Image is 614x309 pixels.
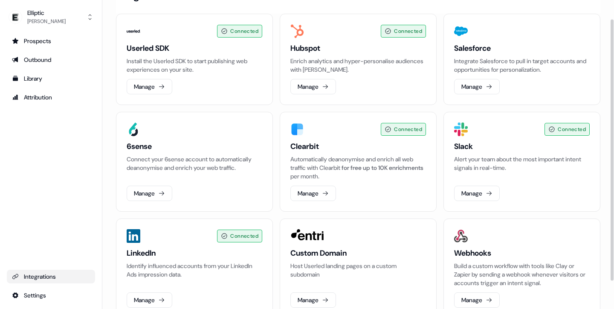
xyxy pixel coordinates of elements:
h3: Clearbit [290,141,426,152]
span: Connected [230,27,258,35]
h3: Webhooks [454,248,590,258]
button: Manage [290,79,336,94]
button: Manage [290,186,336,201]
button: Manage [127,186,172,201]
h3: Custom Domain [290,248,426,258]
a: Go to integrations [7,270,95,283]
p: Integrate Salesforce to pull in target accounts and opportunities for personalization. [454,57,590,74]
div: Outbound [12,55,90,64]
p: Build a custom workflow with tools like Clay or Zapier by sending a webhook whenever visitors or ... [454,262,590,287]
div: Elliptic [27,9,66,17]
p: Enrich analytics and hyper-personalise audiences with [PERSON_NAME]. [290,57,426,74]
div: Library [12,74,90,83]
span: Connected [558,125,586,134]
h3: Slack [454,141,590,152]
span: for free up to 10K enrichments [342,164,423,172]
button: Manage [127,79,172,94]
a: Go to templates [7,72,95,85]
h3: Userled SDK [127,43,262,53]
div: [PERSON_NAME] [27,17,66,26]
button: Manage [454,186,500,201]
div: Attribution [12,93,90,102]
a: Go to prospects [7,34,95,48]
div: Integrations [12,272,90,281]
h3: Hubspot [290,43,426,53]
div: Prospects [12,37,90,45]
p: Alert your team about the most important intent signals in real-time. [454,155,590,172]
h3: LinkedIn [127,248,262,258]
p: Host Userled landing pages on a custom subdomain [290,262,426,279]
p: Install the Userled SDK to start publishing web experiences on your site. [127,57,262,74]
span: Connected [394,125,422,134]
h3: Salesforce [454,43,590,53]
a: Go to attribution [7,90,95,104]
button: Elliptic[PERSON_NAME] [7,7,95,27]
button: Manage [454,292,500,308]
h3: 6sense [127,141,262,152]
button: Manage [454,79,500,94]
div: Settings [12,291,90,300]
button: Manage [290,292,336,308]
span: Connected [394,27,422,35]
div: Automatically deanonymise and enrich all web traffic with Clearbit per month. [290,155,426,181]
a: Go to outbound experience [7,53,95,67]
p: Identify influenced accounts from your LinkedIn Ads impression data. [127,262,262,279]
span: Connected [230,232,258,240]
button: Manage [127,292,172,308]
p: Connect your 6sense account to automatically deanonymise and enrich your web traffic. [127,155,262,172]
a: Go to integrations [7,289,95,302]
